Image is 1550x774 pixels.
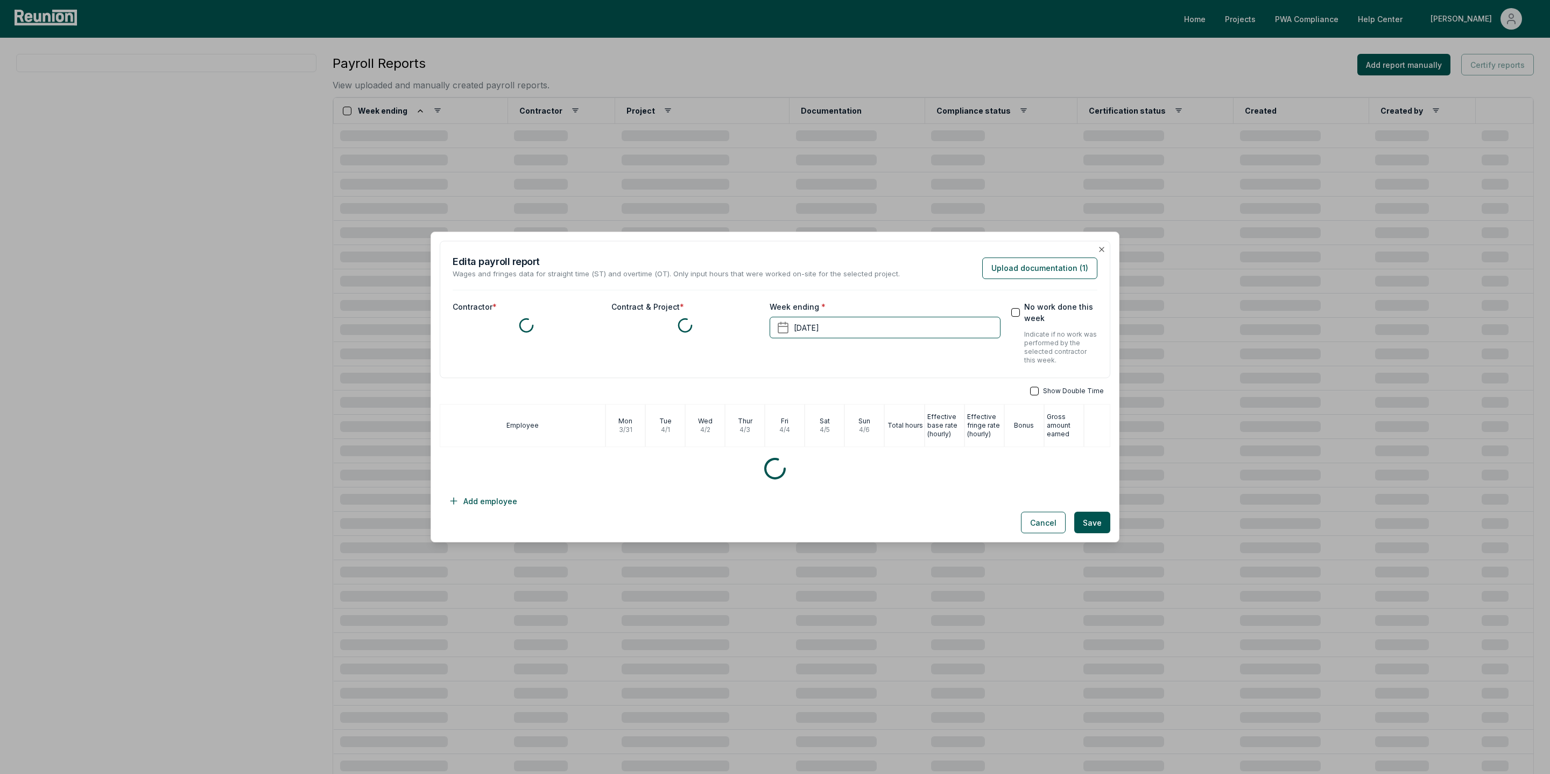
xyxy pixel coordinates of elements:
p: Effective fringe rate (hourly) [967,413,1004,438]
p: Sun [858,417,870,426]
button: Upload documentation (1) [982,257,1097,279]
span: Show Double Time [1043,387,1104,395]
p: Thur [738,417,752,426]
p: Indicate if no work was performed by the selected contractor this week. [1024,330,1097,365]
p: Tue [659,417,672,426]
label: Contract & Project [611,301,684,312]
button: Save [1074,512,1110,533]
label: Contractor [453,301,497,312]
p: Total hours [887,421,923,430]
p: 4 / 1 [661,426,670,434]
button: Cancel [1021,512,1066,533]
p: 4 / 6 [859,426,870,434]
p: Bonus [1014,421,1034,430]
p: 3 / 31 [619,426,632,434]
label: Week ending [770,301,826,312]
p: Fri [781,417,788,426]
p: 4 / 5 [820,426,830,434]
p: Gross amount earned [1047,413,1083,438]
p: Wages and fringes data for straight time (ST) and overtime (OT). Only input hours that were worke... [453,269,900,280]
p: Mon [618,417,632,426]
button: Add employee [440,490,526,512]
h2: Edit a payroll report [453,254,900,269]
p: Employee [506,421,539,430]
p: Wed [698,417,713,426]
p: Sat [820,417,830,426]
label: No work done this week [1024,301,1097,324]
p: 4 / 3 [739,426,750,434]
p: Effective base rate (hourly) [927,413,964,438]
p: 4 / 2 [700,426,710,434]
button: [DATE] [770,317,1000,338]
p: 4 / 4 [779,426,790,434]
